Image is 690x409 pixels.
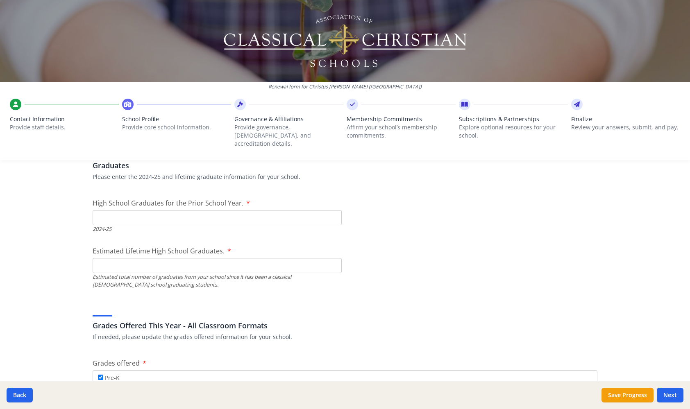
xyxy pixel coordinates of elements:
[98,375,103,380] input: Pre-K
[347,115,456,123] span: Membership Commitments
[7,388,33,402] button: Back
[93,333,597,341] p: If needed, please update the grades offered information for your school.
[347,123,456,140] p: Affirm your school’s membership commitments.
[122,115,231,123] span: School Profile
[93,359,140,368] span: Grades offered
[234,115,343,123] span: Governance & Affiliations
[93,199,243,208] span: High School Graduates for the Prior School Year.
[571,115,680,123] span: Finalize
[93,173,597,181] p: Please enter the 2024-25 and lifetime graduate information for your school.
[10,115,119,123] span: Contact Information
[93,273,342,289] div: Estimated total number of graduates from your school since it has been a classical [DEMOGRAPHIC_D...
[601,388,654,402] button: Save Progress
[234,123,343,148] p: Provide governance, [DEMOGRAPHIC_DATA], and accreditation details.
[571,123,680,131] p: Review your answers, submit, and pay.
[122,123,231,131] p: Provide core school information.
[98,373,120,382] label: Pre-K
[93,320,597,331] h3: Grades Offered This Year - All Classroom Formats
[657,388,683,402] button: Next
[93,246,225,255] span: Estimated Lifetime High School Graduates.
[93,225,342,233] div: 2024-25
[222,12,468,70] img: Logo
[459,115,568,123] span: Subscriptions & Partnerships
[10,123,119,131] p: Provide staff details.
[459,123,568,140] p: Explore optional resources for your school.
